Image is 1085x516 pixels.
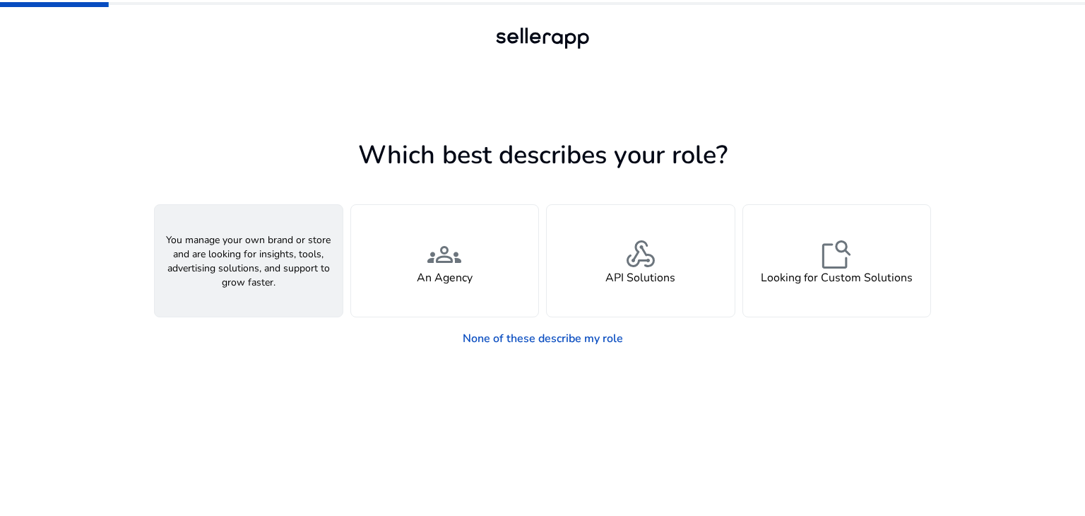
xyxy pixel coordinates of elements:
button: You manage your own brand or store and are looking for insights, tools, advertising solutions, an... [154,204,343,317]
span: feature_search [819,238,853,271]
h4: API Solutions [605,271,675,285]
h1: Which best describes your role? [154,140,931,170]
span: webhook [624,238,658,271]
button: groupsAn Agency [350,204,540,317]
button: webhookAPI Solutions [546,204,735,317]
button: feature_searchLooking for Custom Solutions [742,204,932,317]
h4: An Agency [417,271,473,285]
h4: Looking for Custom Solutions [761,271,913,285]
a: None of these describe my role [451,324,634,353]
span: groups [427,238,461,271]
